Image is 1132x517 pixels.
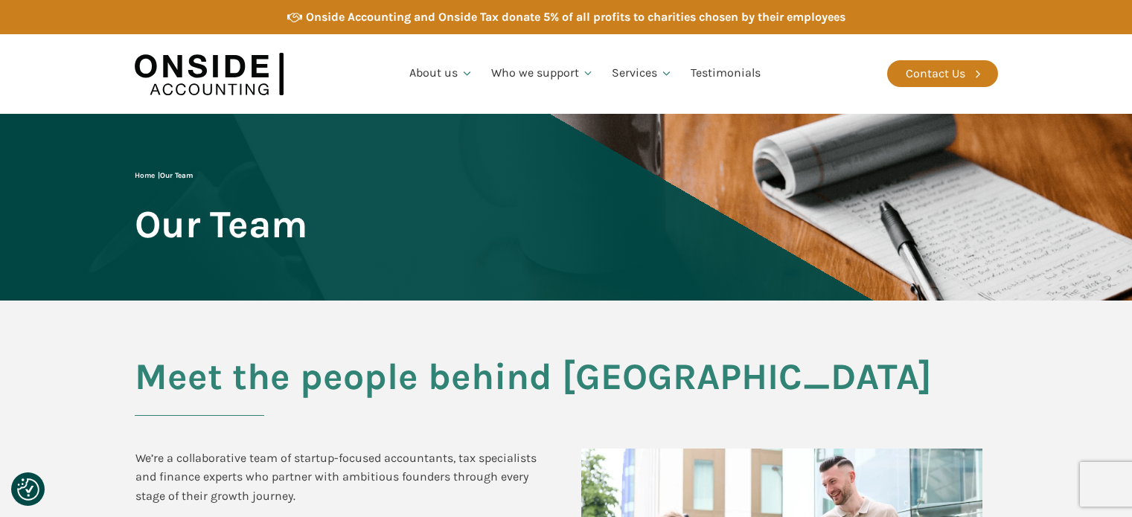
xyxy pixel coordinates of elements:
img: Revisit consent button [17,478,39,501]
a: About us [400,48,482,99]
span: Our Team [135,204,307,245]
h2: Meet the people behind [GEOGRAPHIC_DATA] [135,356,998,416]
a: Testimonials [682,48,770,99]
span: Our Team [160,171,193,180]
div: Contact Us [906,64,965,83]
button: Consent Preferences [17,478,39,501]
span: | [135,171,193,180]
a: Home [135,171,155,180]
a: Who we support [482,48,604,99]
a: Services [603,48,682,99]
div: Onside Accounting and Onside Tax donate 5% of all profits to charities chosen by their employees [306,7,845,27]
a: Contact Us [887,60,998,87]
img: Onside Accounting [135,45,284,103]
